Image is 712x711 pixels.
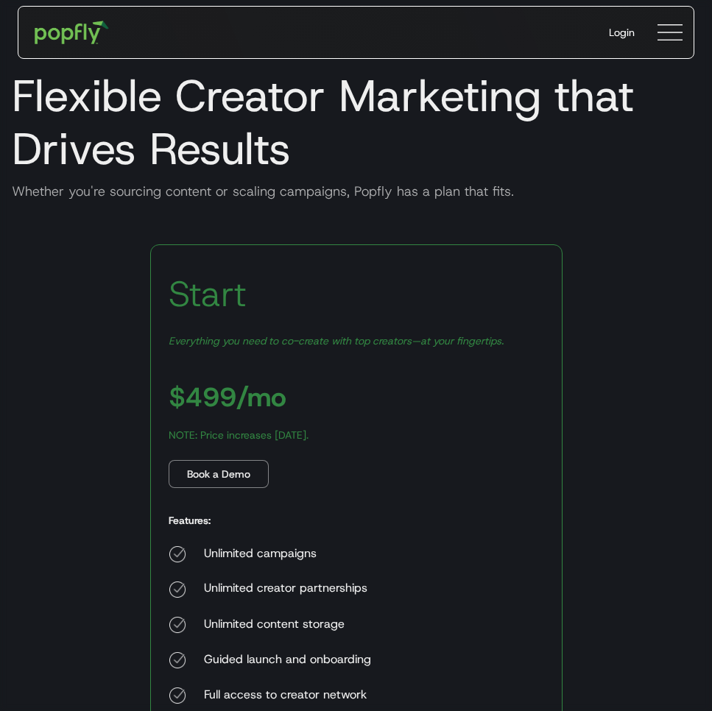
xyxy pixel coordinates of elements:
[204,581,371,598] div: Unlimited creator partnerships
[169,334,504,347] em: Everything you need to co-create with top creators—at your fingertips.
[169,513,211,528] h5: Features:
[609,25,635,40] div: Login
[169,460,269,488] a: Book a Demo
[169,272,247,316] h3: Start
[204,545,371,563] div: Unlimited campaigns
[204,616,371,634] div: Unlimited content storage
[24,10,119,54] a: home
[187,467,250,481] div: Book a Demo
[204,651,371,669] div: Guided launch and onboarding
[597,13,646,52] a: Login
[169,428,309,442] div: NOTE: Price increases [DATE].
[204,687,371,704] div: Full access to creator network
[169,383,286,410] h3: $499/mo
